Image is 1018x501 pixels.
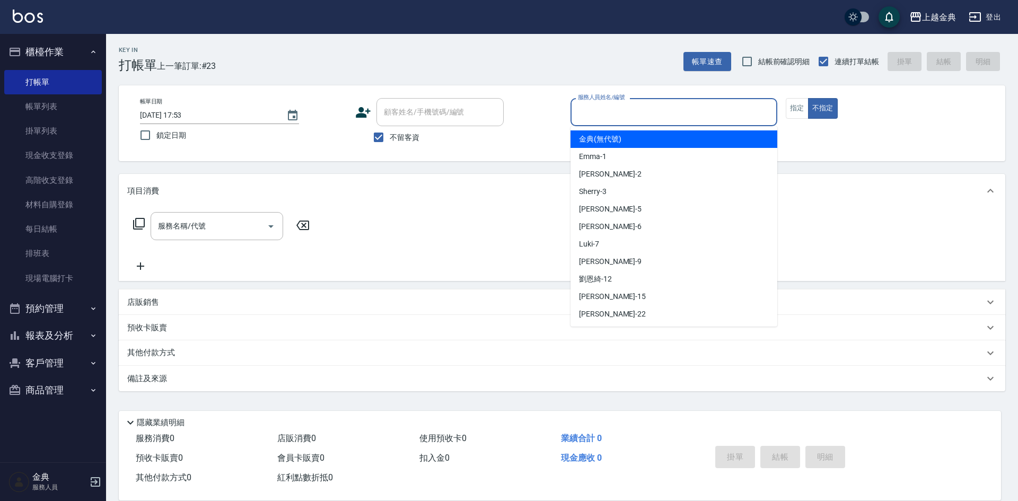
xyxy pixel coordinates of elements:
span: 預收卡販賣 0 [136,453,183,463]
button: 報表及分析 [4,322,102,349]
div: 項目消費 [119,174,1005,208]
span: 連續打單結帳 [835,56,879,67]
label: 帳單日期 [140,98,162,106]
p: 預收卡販賣 [127,322,167,333]
span: 其他付款方式 0 [136,472,191,482]
button: 指定 [786,98,809,119]
span: 紅利點數折抵 0 [277,472,333,482]
button: 帳單速查 [683,52,731,72]
span: 扣入金 0 [419,453,450,463]
a: 打帳單 [4,70,102,94]
span: Sherry -3 [579,186,607,197]
a: 掛單列表 [4,119,102,143]
a: 每日結帳 [4,217,102,241]
button: 客戶管理 [4,349,102,377]
div: 備註及來源 [119,366,1005,391]
span: 不留客資 [390,132,419,143]
div: 店販銷售 [119,289,1005,315]
span: [PERSON_NAME] -22 [579,309,646,320]
button: 上越金典 [905,6,960,28]
span: 鎖定日期 [156,130,186,141]
h3: 打帳單 [119,58,157,73]
a: 現場電腦打卡 [4,266,102,291]
p: 備註及來源 [127,373,167,384]
img: Person [8,471,30,493]
button: Open [262,218,279,235]
div: 預收卡販賣 [119,315,1005,340]
span: 會員卡販賣 0 [277,453,324,463]
a: 排班表 [4,241,102,266]
button: 商品管理 [4,376,102,404]
p: 其他付款方式 [127,347,180,359]
img: Logo [13,10,43,23]
span: 服務消費 0 [136,433,174,443]
span: 使用預收卡 0 [419,433,467,443]
a: 帳單列表 [4,94,102,119]
input: YYYY/MM/DD hh:mm [140,107,276,124]
span: [PERSON_NAME] -6 [579,221,642,232]
span: Emma -1 [579,151,607,162]
button: 櫃檯作業 [4,38,102,66]
span: [PERSON_NAME] -15 [579,291,646,302]
button: Choose date, selected date is 2025-09-18 [280,103,305,128]
span: [PERSON_NAME] -9 [579,256,642,267]
span: 金典 (無代號) [579,134,621,145]
p: 服務人員 [32,482,86,492]
span: [PERSON_NAME] -5 [579,204,642,215]
button: 不指定 [808,98,838,119]
h5: 金典 [32,472,86,482]
span: 結帳前確認明細 [758,56,810,67]
a: 現金收支登錄 [4,143,102,168]
button: 預約管理 [4,295,102,322]
a: 高階收支登錄 [4,168,102,192]
p: 項目消費 [127,186,159,197]
span: 業績合計 0 [561,433,602,443]
p: 隱藏業績明細 [137,417,185,428]
button: 登出 [964,7,1005,27]
span: 店販消費 0 [277,433,316,443]
span: 劉恩綺 -12 [579,274,612,285]
div: 上越金典 [922,11,956,24]
label: 服務人員姓名/編號 [578,93,625,101]
button: save [879,6,900,28]
span: Luki -7 [579,239,599,250]
span: [PERSON_NAME] -2 [579,169,642,180]
h2: Key In [119,47,157,54]
a: 材料自購登錄 [4,192,102,217]
span: 上一筆訂單:#23 [157,59,216,73]
span: 現金應收 0 [561,453,602,463]
p: 店販銷售 [127,297,159,308]
div: 其他付款方式 [119,340,1005,366]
